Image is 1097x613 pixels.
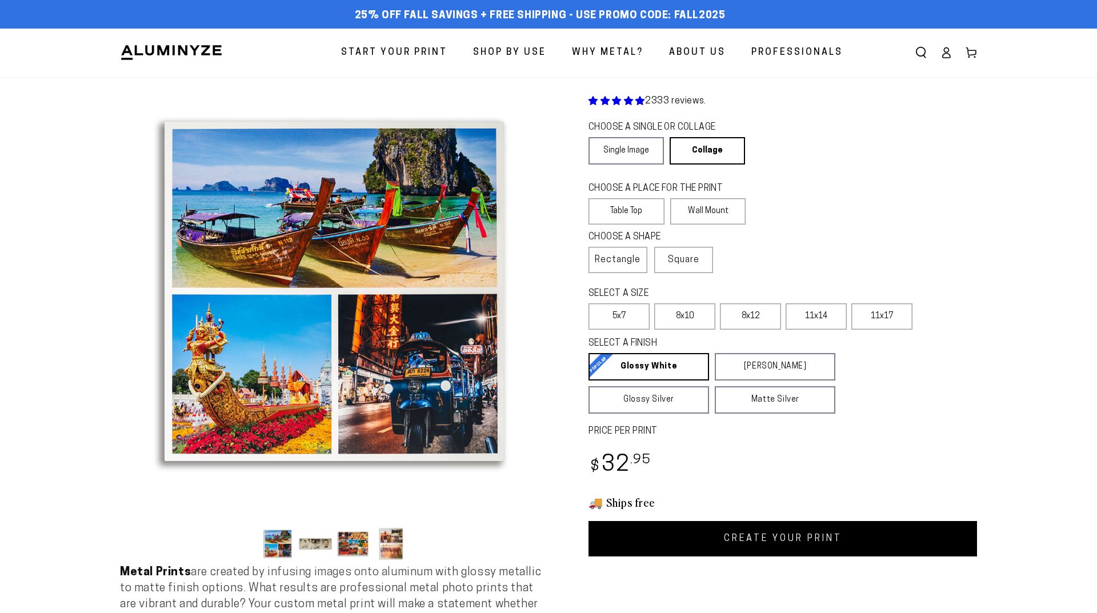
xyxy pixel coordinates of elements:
a: Glossy White [588,353,709,380]
label: PRICE PER PRINT [588,425,977,438]
sup: .95 [630,454,651,467]
summary: Search our site [908,40,934,65]
a: Shop By Use [465,38,555,68]
bdi: 32 [588,454,651,476]
a: Professionals [743,38,851,68]
img: Aluminyze [120,44,223,61]
span: Why Metal? [572,45,643,61]
a: Why Metal? [563,38,652,68]
a: Collage [670,137,745,165]
label: Wall Mount [670,198,746,225]
legend: CHOOSE A SHAPE [588,231,702,244]
a: About Us [660,38,734,68]
span: Shop By Use [473,45,546,61]
label: 11x14 [786,303,847,330]
span: Professionals [751,45,843,61]
h3: 🚚 Ships free [588,495,977,510]
media-gallery: Gallery Viewer [120,77,548,564]
label: 11x17 [851,303,912,330]
a: Glossy Silver [588,386,709,414]
label: 5x7 [588,303,650,330]
a: Start Your Print [333,38,456,68]
span: Rectangle [595,253,640,267]
span: About Us [669,45,726,61]
button: Load image 1 in gallery view [261,526,295,561]
label: 8x10 [654,303,715,330]
button: Load image 4 in gallery view [374,526,408,561]
button: Load image 2 in gallery view [298,526,333,561]
label: 8x12 [720,303,781,330]
span: Start Your Print [341,45,447,61]
strong: Metal Prints [120,567,191,578]
span: Square [668,253,699,267]
span: $ [590,459,600,475]
legend: SELECT A FINISH [588,337,808,350]
a: Single Image [588,137,664,165]
span: 25% off FALL Savings + Free Shipping - Use Promo Code: FALL2025 [355,10,726,22]
legend: SELECT A SIZE [588,287,817,301]
a: Matte Silver [715,386,835,414]
label: Table Top [588,198,664,225]
legend: CHOOSE A SINGLE OR COLLAGE [588,121,735,134]
legend: CHOOSE A PLACE FOR THE PRINT [588,182,735,195]
button: Load image 3 in gallery view [336,526,370,561]
a: [PERSON_NAME] [715,353,835,380]
a: CREATE YOUR PRINT [588,521,977,556]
